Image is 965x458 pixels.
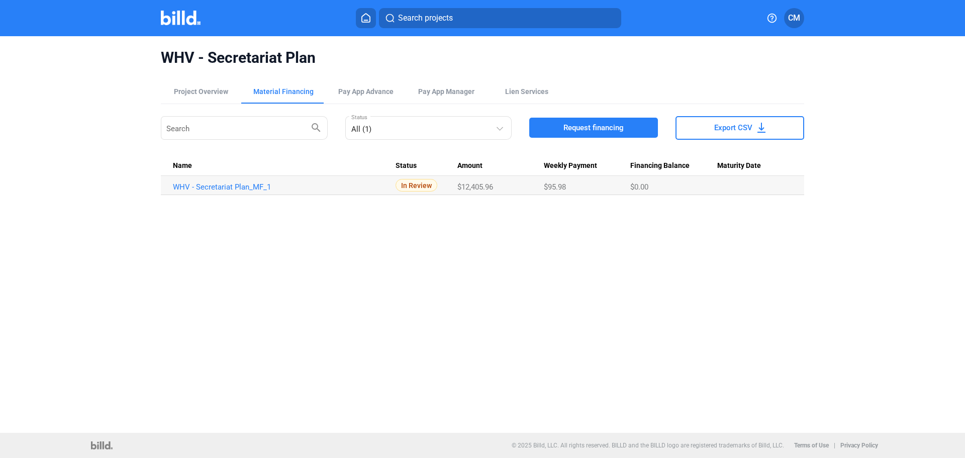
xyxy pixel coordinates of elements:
span: Name [173,161,192,170]
b: Privacy Policy [840,442,878,449]
span: $95.98 [544,182,566,192]
div: Amount [457,161,544,170]
span: In Review [396,179,437,192]
span: Amount [457,161,482,170]
span: Weekly Payment [544,161,597,170]
img: Billd Company Logo [161,11,201,25]
span: Search projects [398,12,453,24]
button: Search projects [379,8,621,28]
p: © 2025 Billd, LLC. All rights reserved. BILLD and the BILLD logo are registered trademarks of Bil... [512,442,784,449]
div: Material Financing [253,86,314,97]
span: Status [396,161,417,170]
div: Name [173,161,396,170]
div: Lien Services [505,86,548,97]
span: Request financing [563,123,624,133]
div: Weekly Payment [544,161,630,170]
a: WHV - Secretariat Plan_MF_1 [173,182,396,192]
mat-select-trigger: All (1) [351,125,371,134]
div: Pay App Advance [338,86,394,97]
span: Pay App Manager [418,86,474,97]
button: CM [784,8,804,28]
span: CM [788,12,800,24]
button: Export CSV [675,116,804,140]
div: Financing Balance [630,161,717,170]
img: logo [91,441,113,449]
div: Status [396,161,458,170]
span: WHV - Secretariat Plan [161,48,804,67]
span: Financing Balance [630,161,690,170]
span: $12,405.96 [457,182,493,192]
p: | [834,442,835,449]
b: Terms of Use [794,442,829,449]
mat-icon: search [310,121,322,133]
button: Request financing [529,118,658,138]
span: Export CSV [714,123,752,133]
div: Maturity Date [717,161,792,170]
span: Maturity Date [717,161,761,170]
div: Project Overview [174,86,228,97]
span: $0.00 [630,182,648,192]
